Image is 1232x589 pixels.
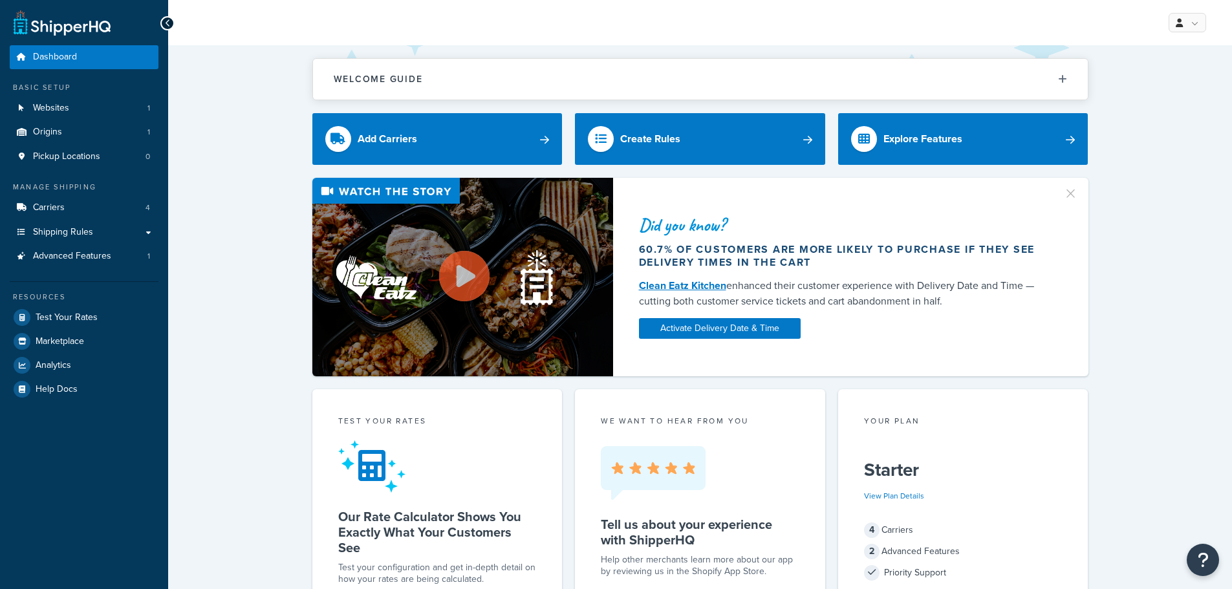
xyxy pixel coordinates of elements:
[864,564,1063,582] div: Priority Support
[358,130,417,148] div: Add Carriers
[639,318,801,339] a: Activate Delivery Date & Time
[601,415,799,427] p: we want to hear from you
[864,522,880,538] span: 4
[146,151,150,162] span: 0
[10,196,158,220] a: Carriers4
[639,243,1048,269] div: 60.7% of customers are more likely to purchase if they see delivery times in the cart
[10,96,158,120] li: Websites
[147,251,150,262] span: 1
[36,336,84,347] span: Marketplace
[33,52,77,63] span: Dashboard
[312,113,563,165] a: Add Carriers
[10,220,158,244] a: Shipping Rules
[601,517,799,548] h5: Tell us about your experience with ShipperHQ
[10,45,158,69] a: Dashboard
[10,120,158,144] a: Origins1
[864,521,1063,539] div: Carriers
[10,182,158,193] div: Manage Shipping
[147,127,150,138] span: 1
[864,544,880,559] span: 2
[864,490,924,502] a: View Plan Details
[864,542,1063,561] div: Advanced Features
[10,145,158,169] li: Pickup Locations
[147,103,150,114] span: 1
[864,415,1063,430] div: Your Plan
[338,562,537,585] div: Test your configuration and get in-depth detail on how your rates are being calculated.
[10,378,158,401] a: Help Docs
[10,354,158,377] a: Analytics
[36,312,98,323] span: Test Your Rates
[10,306,158,329] a: Test Your Rates
[10,196,158,220] li: Carriers
[33,227,93,238] span: Shipping Rules
[33,202,65,213] span: Carriers
[10,120,158,144] li: Origins
[10,244,158,268] li: Advanced Features
[10,244,158,268] a: Advanced Features1
[864,460,1063,480] h5: Starter
[36,360,71,371] span: Analytics
[10,82,158,93] div: Basic Setup
[33,127,62,138] span: Origins
[33,251,111,262] span: Advanced Features
[10,292,158,303] div: Resources
[601,554,799,577] p: Help other merchants learn more about our app by reviewing us in the Shopify App Store.
[33,151,100,162] span: Pickup Locations
[1187,544,1219,576] button: Open Resource Center
[10,96,158,120] a: Websites1
[36,384,78,395] span: Help Docs
[838,113,1088,165] a: Explore Features
[312,178,613,376] img: Video thumbnail
[575,113,825,165] a: Create Rules
[10,145,158,169] a: Pickup Locations0
[313,59,1088,100] button: Welcome Guide
[338,509,537,555] h5: Our Rate Calculator Shows You Exactly What Your Customers See
[338,415,537,430] div: Test your rates
[639,278,726,293] a: Clean Eatz Kitchen
[10,330,158,353] a: Marketplace
[620,130,680,148] div: Create Rules
[639,216,1048,234] div: Did you know?
[334,74,423,84] h2: Welcome Guide
[639,278,1048,309] div: enhanced their customer experience with Delivery Date and Time — cutting both customer service ti...
[33,103,69,114] span: Websites
[146,202,150,213] span: 4
[883,130,962,148] div: Explore Features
